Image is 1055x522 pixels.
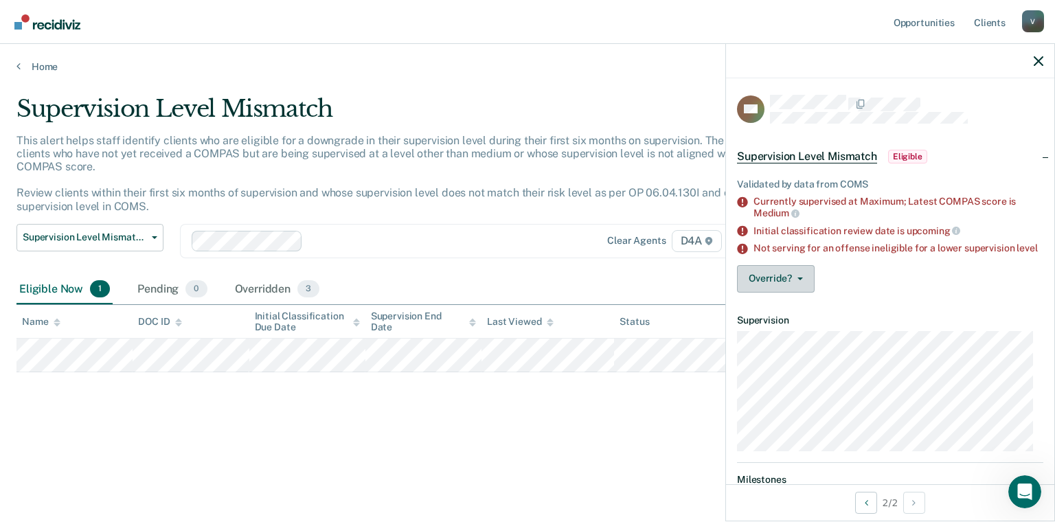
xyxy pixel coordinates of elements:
div: Initial classification review date is [753,225,1043,237]
div: 2 / 2 [726,484,1054,521]
iframe: Intercom live chat [1008,475,1041,508]
div: Supervision End Date [371,310,476,334]
div: V [1022,10,1044,32]
div: Last Viewed [487,316,554,328]
div: Clear agents [607,235,666,247]
div: Not serving for an offense ineligible for a lower supervision [753,242,1043,254]
span: level [1017,242,1037,253]
div: Supervision Level Mismatch [16,95,808,134]
div: Name [22,316,60,328]
span: 0 [185,280,207,298]
div: Overridden [232,275,323,305]
span: upcoming [907,225,961,236]
div: DOC ID [138,316,182,328]
span: 1 [90,280,110,298]
div: Currently supervised at Maximum; Latest COMPAS score is [753,196,1043,219]
button: Override? [737,265,815,293]
dt: Milestones [737,474,1043,486]
div: Status [620,316,649,328]
span: 3 [297,280,319,298]
div: Pending [135,275,209,305]
button: Previous Opportunity [855,492,877,514]
span: D4A [672,230,722,252]
div: Supervision Level MismatchEligible [726,135,1054,179]
div: Initial Classification Due Date [255,310,360,334]
div: Validated by data from COMS [737,179,1043,190]
div: Eligible Now [16,275,113,305]
button: Profile dropdown button [1022,10,1044,32]
span: Eligible [888,150,927,163]
button: Next Opportunity [903,492,925,514]
dt: Supervision [737,315,1043,326]
span: Medium [753,207,799,218]
span: Supervision Level Mismatch [23,231,146,243]
span: Supervision Level Mismatch [737,150,877,163]
p: This alert helps staff identify clients who are eligible for a downgrade in their supervision lev... [16,134,806,213]
img: Recidiviz [14,14,80,30]
a: Home [16,60,1039,73]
